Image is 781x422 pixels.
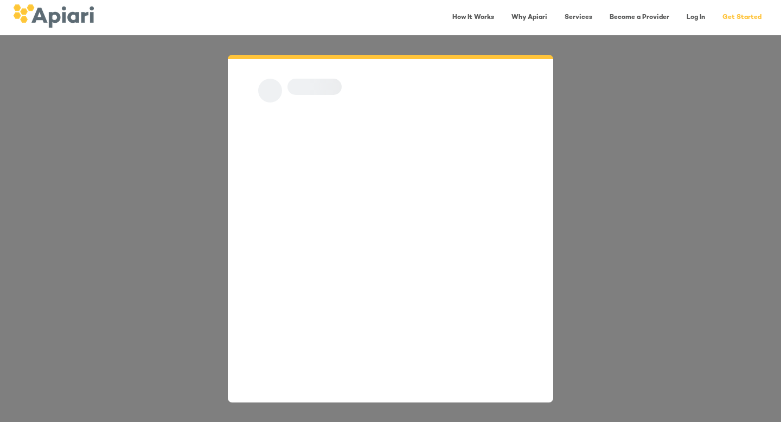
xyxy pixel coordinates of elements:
img: logo [13,4,94,28]
a: Why Apiari [505,7,554,29]
a: Become a Provider [603,7,676,29]
a: How It Works [446,7,501,29]
a: Get Started [716,7,768,29]
a: Services [558,7,599,29]
a: Log In [680,7,712,29]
